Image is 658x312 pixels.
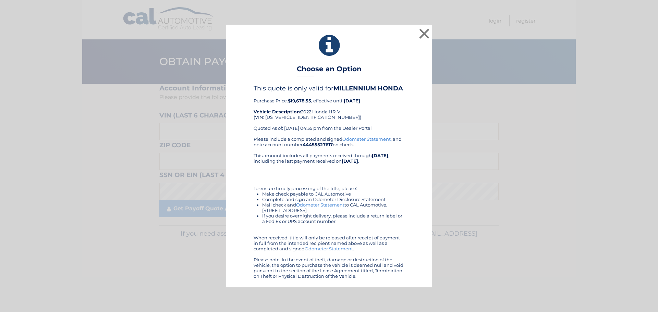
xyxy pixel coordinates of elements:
[297,65,362,77] h3: Choose an Option
[342,136,391,142] a: Odometer Statement
[417,27,431,40] button: ×
[254,136,404,279] div: Please include a completed and signed , and note account number on check. This amount includes al...
[262,202,404,213] li: Mail check and to CAL Automotive, [STREET_ADDRESS]
[296,202,344,208] a: Odometer Statement
[372,153,388,158] b: [DATE]
[254,85,404,92] h4: This quote is only valid for
[303,142,333,147] b: 44455527617
[262,191,404,197] li: Make check payable to CAL Automotive
[344,98,360,103] b: [DATE]
[254,85,404,136] div: Purchase Price: , effective until 2022 Honda HR-V (VIN: [US_VEHICLE_IDENTIFICATION_NUMBER]) Quote...
[333,85,403,92] b: MILLENNIUM HONDA
[305,246,353,251] a: Odometer Statement
[342,158,358,164] b: [DATE]
[254,109,301,114] strong: Vehicle Description:
[288,98,311,103] b: $19,678.55
[262,197,404,202] li: Complete and sign an Odometer Disclosure Statement
[262,213,404,224] li: If you desire overnight delivery, please include a return label or a Fed Ex or UPS account number.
